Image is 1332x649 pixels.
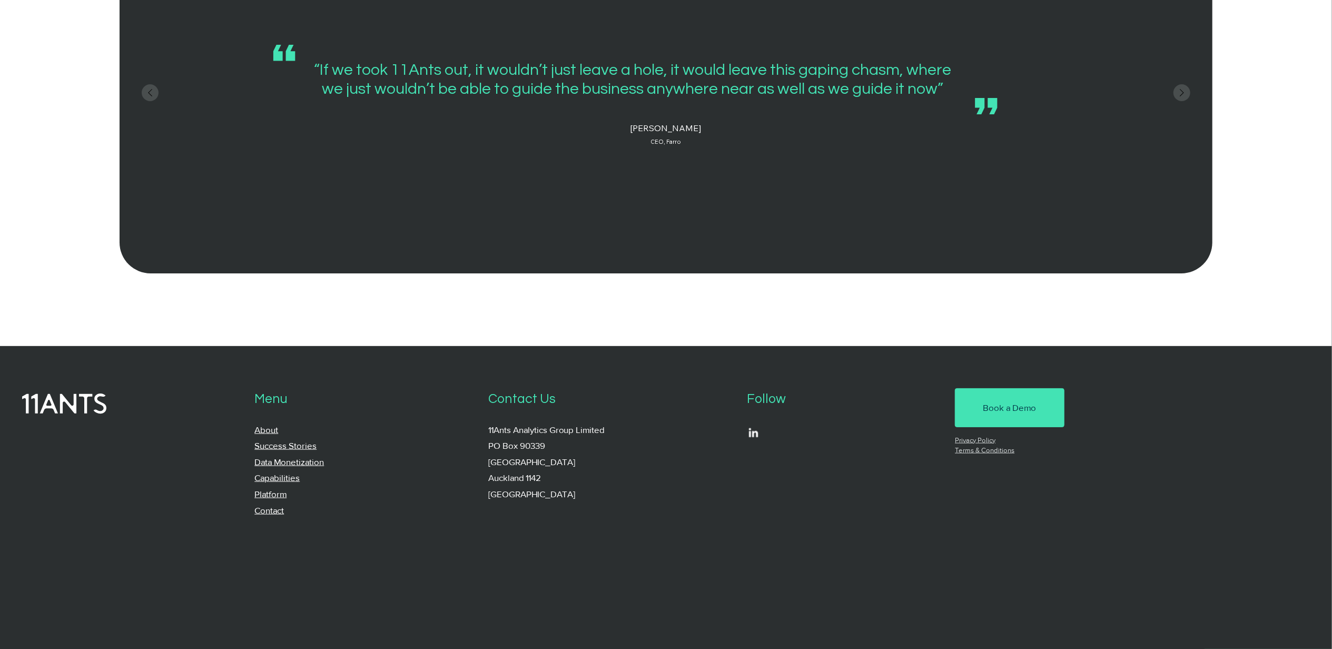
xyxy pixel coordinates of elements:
[254,425,278,435] a: About
[955,436,995,444] a: Privacy Policy
[254,440,317,450] a: Success Stories
[354,137,977,147] p: CEO, Farro
[488,422,727,503] p: 11Ants Analytics Group Limited PO Box 90339 [GEOGRAPHIC_DATA] Auckland 1142 [GEOGRAPHIC_DATA]
[630,123,702,133] span: [PERSON_NAME]
[254,388,468,409] p: Menu
[955,388,1064,427] a: Book a Demo
[142,84,159,101] button: Previous
[747,388,935,409] p: Follow
[747,426,760,439] img: LinkedIn
[983,401,1036,414] span: Book a Demo
[747,426,760,439] ul: Social Bar
[955,446,1014,454] a: Terms & Conditions
[254,473,300,483] a: Capabilities
[1173,84,1190,101] button: Next
[314,62,951,97] span: “If we took 11Ants out, it wouldn’t just leave a hole, it would leave this gaping chasm, where we...
[254,457,324,467] a: Data Monetization
[254,489,287,499] a: Platform
[488,388,727,409] p: Contact Us
[254,505,284,515] a: Contact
